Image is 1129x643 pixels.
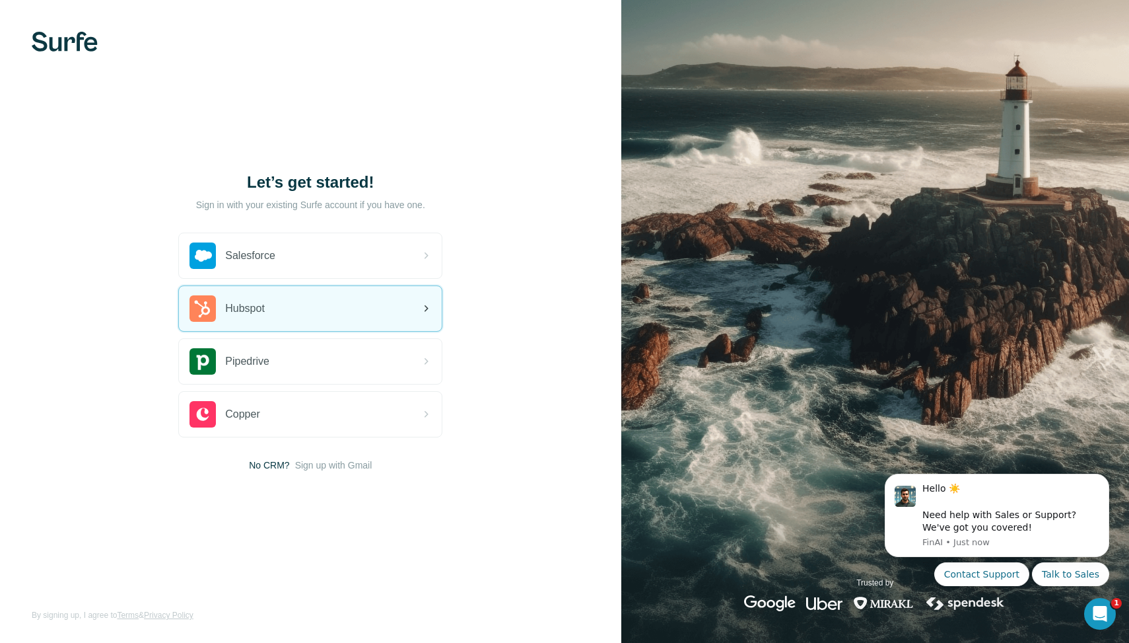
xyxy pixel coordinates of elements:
[1084,598,1116,630] iframe: Intercom live chat
[225,248,275,264] span: Salesforce
[225,406,259,422] span: Copper
[189,401,216,428] img: copper's logo
[189,243,216,269] img: salesforce's logo
[189,348,216,375] img: pipedrive's logo
[144,611,193,620] a: Privacy Policy
[178,172,442,193] h1: Let’s get started!
[225,354,269,369] span: Pipedrive
[853,595,914,611] img: mirakl's logo
[856,577,893,589] p: Trusted by
[865,459,1129,636] iframe: Intercom notifications message
[225,301,265,317] span: Hubspot
[249,459,289,472] span: No CRM?
[117,611,139,620] a: Terms
[806,595,842,611] img: uber's logo
[32,32,98,52] img: Surfe's logo
[744,595,796,611] img: google's logo
[1111,598,1122,609] span: 1
[196,198,425,211] p: Sign in with your existing Surfe account if you have one.
[189,295,216,322] img: hubspot's logo
[32,609,193,621] span: By signing up, I agree to &
[295,459,372,472] button: Sign up with Gmail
